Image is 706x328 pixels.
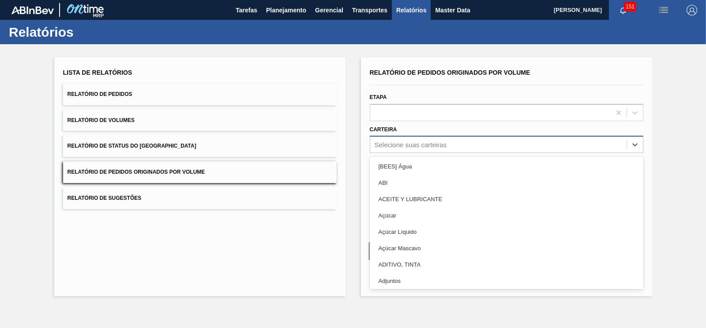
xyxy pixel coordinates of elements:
[396,5,426,15] span: Relatórios
[369,242,502,260] button: Limpar
[68,169,205,175] span: Relatório de Pedidos Originados por Volume
[370,207,643,224] div: Açúcar
[687,5,697,15] img: Logout
[370,240,643,256] div: Açúcar Mascavo
[68,91,132,97] span: Relatório de Pedidos
[435,5,470,15] span: Master Data
[63,69,132,76] span: Lista de Relatórios
[68,143,196,149] span: Relatório de Status do [GEOGRAPHIC_DATA]
[370,256,643,273] div: ADITIVO, TINTA
[375,141,447,149] div: Selecione suas carteiras
[370,94,387,100] label: Etapa
[370,69,530,76] span: Relatório de Pedidos Originados por Volume
[370,224,643,240] div: Açúcar Líquido
[68,117,135,123] span: Relatório de Volumes
[370,158,643,175] div: [BEES] Água
[68,195,142,201] span: Relatório de Sugestões
[11,6,54,14] img: TNhmsLtSVTkK8tSr43FrP2fwEKptu5GPRR3wAAAABJRU5ErkJggg==
[63,135,337,157] button: Relatório de Status do [GEOGRAPHIC_DATA]
[658,5,669,15] img: userActions
[370,175,643,191] div: ABI
[370,273,643,289] div: Adjuntos
[624,2,636,11] span: 151
[315,5,343,15] span: Gerencial
[9,27,165,37] h1: Relatórios
[266,5,306,15] span: Planejamento
[370,191,643,207] div: ACEITE Y LUBRICANTE
[63,161,337,183] button: Relatório de Pedidos Originados por Volume
[63,110,337,131] button: Relatório de Volumes
[609,4,637,16] button: Notificações
[63,187,337,209] button: Relatório de Sugestões
[370,126,397,133] label: Carteira
[236,5,257,15] span: Tarefas
[352,5,387,15] span: Transportes
[63,84,337,105] button: Relatório de Pedidos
